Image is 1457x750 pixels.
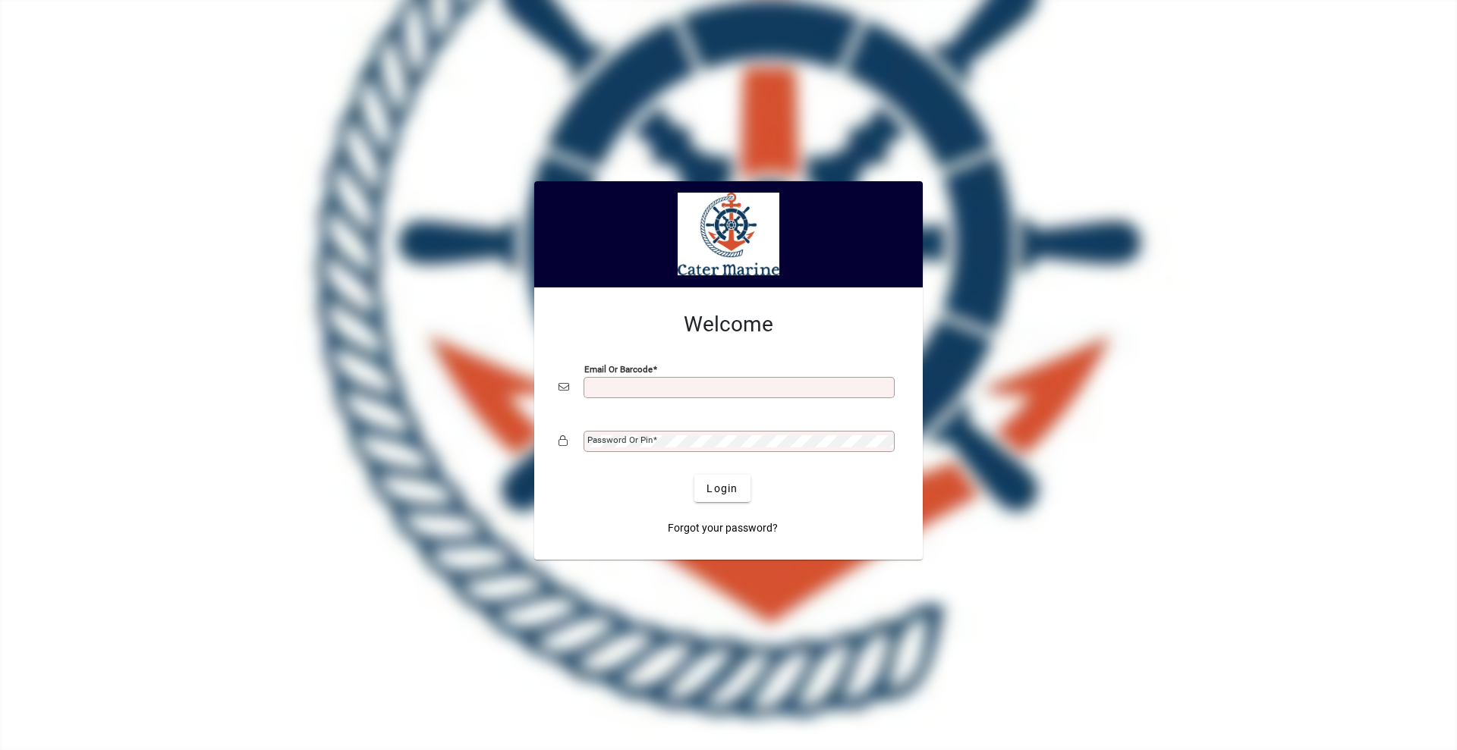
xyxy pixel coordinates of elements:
[662,514,784,541] a: Forgot your password?
[587,435,653,445] mat-label: Password or Pin
[559,312,898,337] h2: Welcome
[694,475,750,502] button: Login
[584,364,653,375] mat-label: Email or Barcode
[668,520,778,536] span: Forgot your password?
[706,481,738,497] span: Login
